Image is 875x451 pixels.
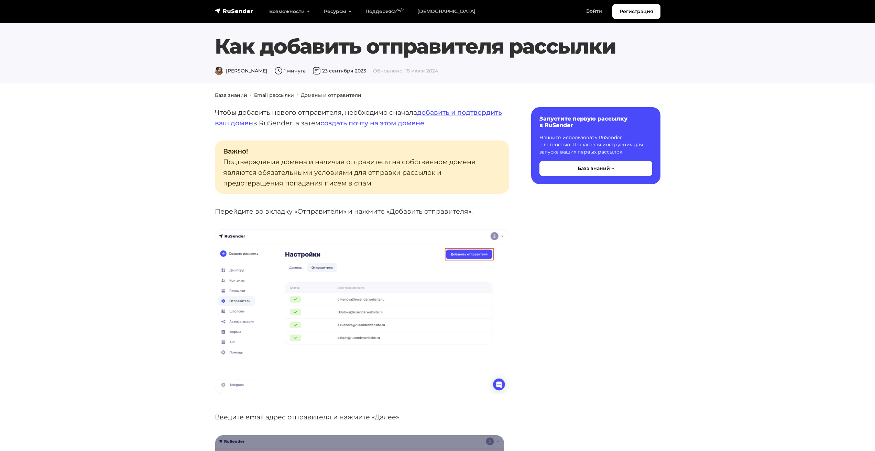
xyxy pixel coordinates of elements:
a: Ресурсы [317,4,359,19]
img: Добавление отправителя [215,229,509,394]
a: Регистрация [612,4,660,19]
p: Перейдите во вкладку «Отправители» и нажмите «Добавить отправителя». [215,206,509,217]
nav: breadcrumb [211,92,665,99]
p: Чтобы добавить нового отправителя, необходимо сначала в RuSender, а затем . [215,107,509,128]
a: Email рассылки [254,92,294,98]
h6: Запустите первую рассылку в RuSender [539,115,652,128]
a: Поддержка24/7 [359,4,411,19]
p: Подтверждение домена и наличие отправителя на собственном домене являются обязательными условиями... [215,140,509,194]
a: добавить и подтвердить ваш домен [215,108,502,127]
a: [DEMOGRAPHIC_DATA] [411,4,482,19]
a: создать почту на этом домене [320,119,424,127]
span: 23 сентября 2023 [313,68,366,74]
img: RuSender [215,8,253,14]
a: База знаний [215,92,247,98]
p: Введите email адрес отправителя и нажмите «Далее». [215,412,509,422]
img: Время чтения [274,67,283,75]
span: Обновлено: 18 июля 2024 [373,68,438,74]
p: Начните использовать RuSender с легкостью. Пошаговая инструкция для запуска ваших первых рассылок. [539,134,652,156]
span: 1 минута [274,68,306,74]
button: База знаний → [539,161,652,176]
span: [PERSON_NAME] [215,68,267,74]
sup: 24/7 [396,8,404,12]
h1: Как добавить отправителя рассылки [215,34,660,59]
a: Запустите первую рассылку в RuSender Начните использовать RuSender с легкостью. Пошаговая инструк... [531,107,660,184]
a: Возможности [262,4,317,19]
strong: Важно! [223,147,248,155]
a: Войти [579,4,609,18]
img: Дата публикации [313,67,321,75]
a: Домены и отправители [301,92,361,98]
